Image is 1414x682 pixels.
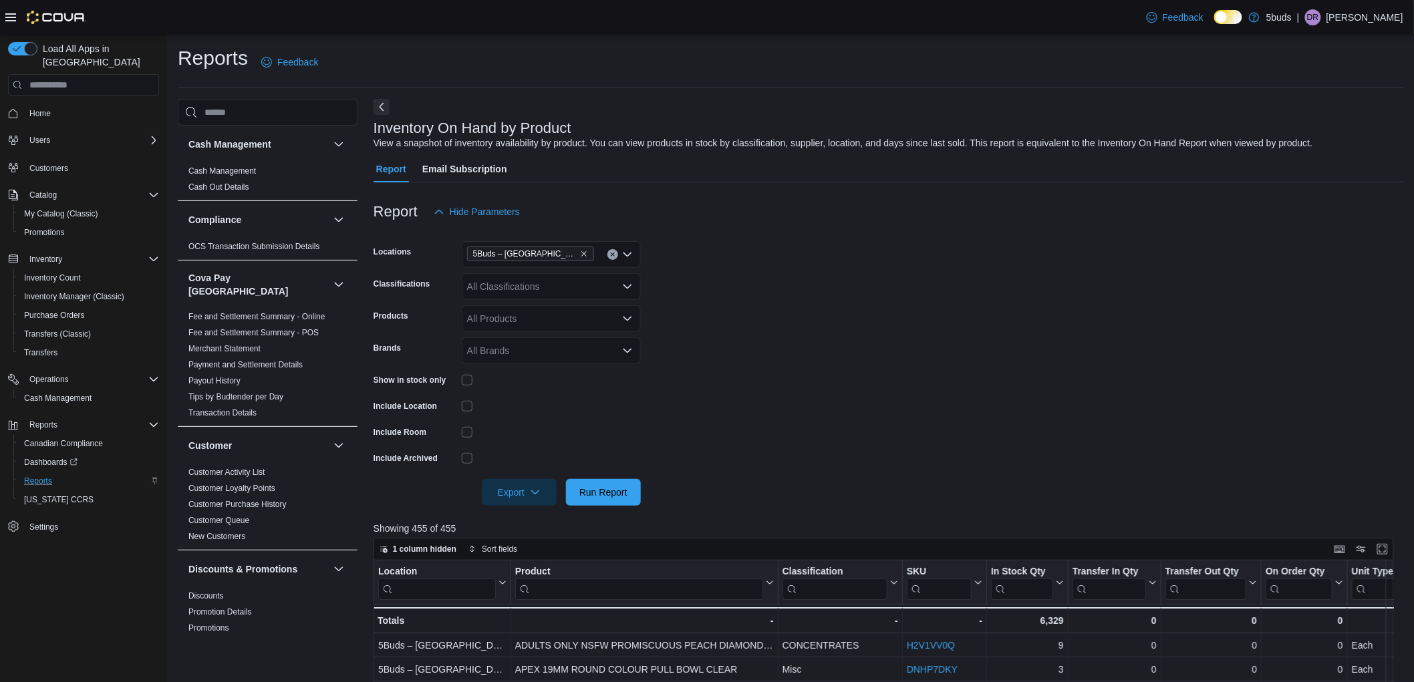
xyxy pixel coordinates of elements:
div: Transfer In Qty [1073,566,1146,578]
label: Brands [374,343,401,353]
h3: Cash Management [188,138,271,151]
a: Cash Out Details [188,182,249,192]
label: Products [374,311,408,321]
a: Cash Management [188,166,256,176]
span: Inventory Manager (Classic) [24,291,124,302]
div: Cova Pay [GEOGRAPHIC_DATA] [178,309,358,426]
button: Discounts & Promotions [331,561,347,577]
a: [US_STATE] CCRS [19,492,99,508]
button: Inventory Count [13,269,164,287]
div: Misc [782,661,897,677]
div: Product [515,566,762,578]
button: Settings [3,517,164,536]
span: Cash Management [24,393,92,403]
button: Product [515,566,773,600]
label: Show in stock only [374,375,446,385]
div: - [1352,613,1412,629]
button: Run Report [566,479,641,506]
button: Clear input [607,249,618,260]
button: On Order Qty [1266,566,1343,600]
label: Include Archived [374,453,438,464]
button: Inventory Manager (Classic) [13,287,164,306]
div: SKU [907,566,972,578]
button: Customer [188,439,328,452]
a: Transfers (Classic) [19,326,96,342]
span: 1 column hidden [393,544,456,554]
span: Home [24,105,159,122]
button: Purchase Orders [13,306,164,325]
div: - [907,613,982,629]
button: Home [3,104,164,123]
button: Transfer Out Qty [1165,566,1256,600]
a: Dashboards [19,454,83,470]
span: Inventory Manager (Classic) [19,289,159,305]
span: Home [29,108,51,119]
a: Payment and Settlement Details [188,360,303,369]
button: Location [378,566,507,600]
a: Fee and Settlement Summary - POS [188,328,319,337]
div: 0 [1266,661,1343,677]
div: Classification [782,566,887,600]
span: Catalog [29,190,57,200]
div: Cash Management [178,163,358,200]
span: Promotions [188,623,229,633]
button: Promotions [13,223,164,242]
button: Inventory [3,250,164,269]
button: SKU [907,566,982,600]
span: New Customers [188,531,245,542]
span: My Catalog (Classic) [19,206,159,222]
button: Transfer In Qty [1073,566,1157,600]
a: Discounts [188,591,224,601]
span: Reports [19,473,159,489]
a: Customers [24,160,74,176]
div: Unit Type [1352,566,1401,578]
div: Customer [178,464,358,550]
a: Reports [19,473,57,489]
span: Users [29,135,50,146]
a: Merchant Statement [188,344,261,353]
span: Operations [29,374,69,385]
span: Reports [24,417,159,433]
a: My Catalog (Classic) [19,206,104,222]
a: Customer Activity List [188,468,265,477]
button: Display options [1353,541,1369,557]
div: APEX 19MM ROUND COLOUR PULL BOWL CLEAR [515,661,773,677]
a: Tips by Budtender per Day [188,392,283,401]
span: My Catalog (Classic) [24,208,98,219]
span: Transaction Details [188,407,257,418]
div: CONCENTRATES [782,637,897,653]
span: Canadian Compliance [24,438,103,449]
span: 5Buds – North Battleford [467,246,594,261]
button: Open list of options [622,345,633,356]
span: Settings [29,522,58,532]
a: Inventory Count [19,270,86,286]
button: Open list of options [622,281,633,292]
a: Promotions [188,623,229,633]
p: [PERSON_NAME] [1326,9,1403,25]
button: Open list of options [622,313,633,324]
span: Transfers [24,347,57,358]
button: Next [374,99,390,115]
button: Catalog [3,186,164,204]
span: Inventory Count [19,270,159,286]
button: Reports [3,415,164,434]
img: Cova [27,11,86,24]
span: Load All Apps in [GEOGRAPHIC_DATA] [37,42,159,69]
button: Reports [13,472,164,490]
button: Keyboard shortcuts [1332,541,1348,557]
div: 0 [1073,613,1157,629]
div: Location [378,566,496,600]
button: Inventory [24,251,67,267]
span: Purchase Orders [19,307,159,323]
h3: Customer [188,439,232,452]
div: 0 [1165,613,1256,629]
span: Transfers (Classic) [24,329,91,339]
a: OCS Transaction Submission Details [188,242,320,251]
div: - [515,613,773,629]
div: 0 [1266,613,1343,629]
span: Transfers [19,345,159,361]
div: 5Buds – [GEOGRAPHIC_DATA] [378,661,507,677]
div: 0 [1165,661,1257,677]
button: Compliance [331,212,347,228]
div: In Stock Qty [991,566,1053,578]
